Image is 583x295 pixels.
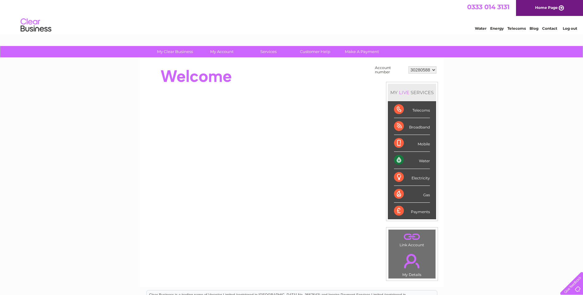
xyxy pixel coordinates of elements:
[20,16,52,35] img: logo.png
[563,26,577,31] a: Log out
[542,26,557,31] a: Contact
[150,46,200,57] a: My Clear Business
[147,3,437,30] div: Clear Business is a trading name of Verastar Limited (registered in [GEOGRAPHIC_DATA] No. 3667643...
[394,101,430,118] div: Telecoms
[390,250,434,272] a: .
[394,169,430,186] div: Electricity
[390,231,434,242] a: .
[507,26,526,31] a: Telecoms
[373,64,407,76] td: Account number
[243,46,294,57] a: Services
[475,26,486,31] a: Water
[394,203,430,219] div: Payments
[398,90,411,95] div: LIVE
[394,152,430,169] div: Water
[290,46,341,57] a: Customer Help
[388,84,436,101] div: MY SERVICES
[337,46,387,57] a: Make A Payment
[490,26,504,31] a: Energy
[394,135,430,152] div: Mobile
[388,229,436,249] td: Link Account
[196,46,247,57] a: My Account
[394,118,430,135] div: Broadband
[530,26,538,31] a: Blog
[467,3,510,11] a: 0333 014 3131
[394,186,430,203] div: Gas
[388,249,436,279] td: My Details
